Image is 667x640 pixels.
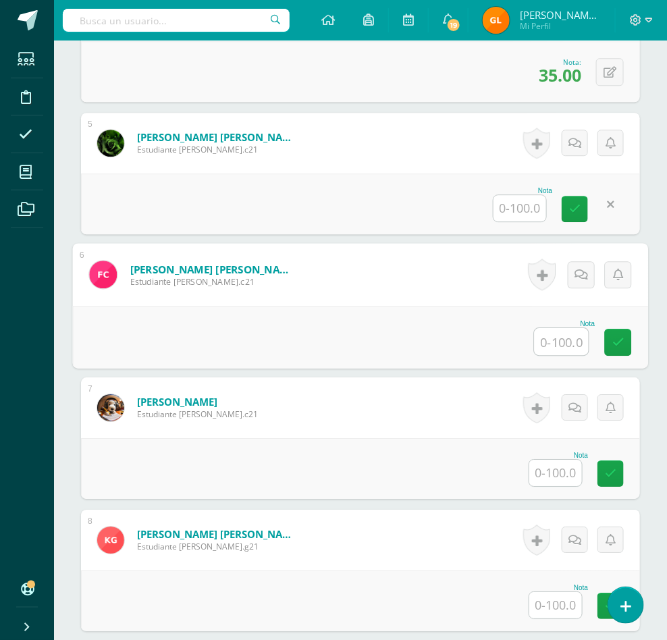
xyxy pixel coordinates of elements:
img: 669e994e745b55aa6a2f247879bc4084.png [97,130,124,157]
div: Nota [534,320,595,327]
span: Estudiante [PERSON_NAME].c21 [137,144,299,155]
img: 1d3e6312865d1cd01c6e7c077234e905.png [89,261,117,288]
input: 0-100.0 [529,460,582,486]
div: Nota [493,187,552,194]
span: Mi Perfil [520,20,601,32]
div: Nota: [539,57,581,67]
div: Nota [529,584,588,591]
a: [PERSON_NAME] [137,395,258,408]
img: 007a7e1cf9a8fe462f1ec32384fd10df.png [97,527,124,554]
span: Estudiante [PERSON_NAME].g21 [137,541,299,552]
span: Estudiante [PERSON_NAME].c21 [130,275,297,288]
span: 35.00 [539,63,581,86]
input: 0-100.0 [535,328,589,355]
input: 0-100.0 [493,195,546,221]
img: d2cef42ddc62b0eba814593b3d2dc4d6.png [483,7,510,34]
input: Busca un usuario... [63,9,290,32]
input: 0-100.0 [529,592,582,618]
a: [PERSON_NAME] [PERSON_NAME] [130,262,297,276]
span: [PERSON_NAME] [PERSON_NAME] [520,8,601,22]
span: 19 [446,18,461,32]
a: [PERSON_NAME] [PERSON_NAME] [137,130,299,144]
span: Estudiante [PERSON_NAME].c21 [137,408,258,420]
img: 26a1984f3b5d9629c6cfe4c92813787a.png [97,394,124,421]
a: [PERSON_NAME] [PERSON_NAME] [137,527,299,541]
div: Nota [529,452,588,459]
